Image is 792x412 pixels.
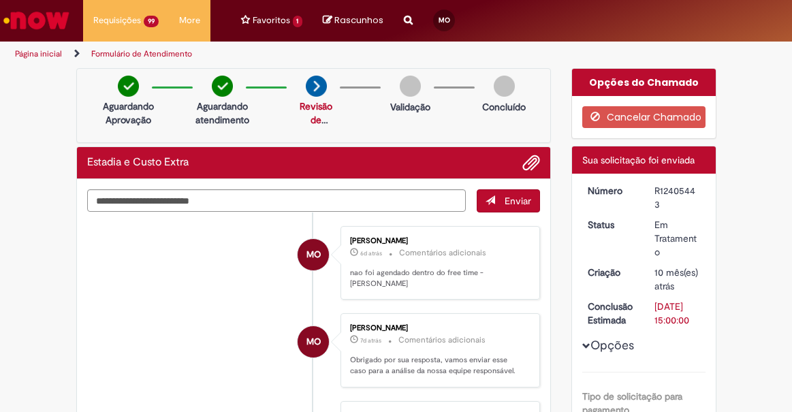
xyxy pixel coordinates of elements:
div: Opções do Chamado [572,69,716,96]
span: Rascunhos [334,14,383,27]
dt: Conclusão Estimada [577,300,644,327]
div: [DATE] 15:00:00 [654,300,701,327]
a: Página inicial [15,48,62,59]
ul: Trilhas de página [10,42,452,67]
img: ServiceNow [1,7,72,34]
span: 7d atrás [360,336,381,345]
div: [PERSON_NAME] [350,324,526,332]
img: check-circle-green.png [212,76,233,97]
span: MO [306,238,321,271]
p: Aguardando Aprovação [103,99,154,127]
time: 23/09/2025 14:15:30 [360,249,382,257]
div: 12/12/2024 01:09:42 [654,266,701,293]
span: 6d atrás [360,249,382,257]
div: Marcos Vinicius Oliveira [298,239,329,270]
p: Concluído [482,100,526,114]
small: Comentários adicionais [398,334,486,346]
span: MO [439,16,450,25]
p: Obrigado por sua resposta, vamos enviar esse caso para a análise da nossa equipe responsável. [350,355,526,376]
span: Requisições [93,14,141,27]
span: 10 mês(es) atrás [654,266,698,292]
div: R12405443 [654,184,701,211]
img: arrow-next.png [306,76,327,97]
button: Enviar [477,189,540,212]
h2: Estadia e Custo Extra Histórico de tíquete [87,157,189,169]
dt: Status [577,218,644,232]
div: [PERSON_NAME] [350,237,526,245]
img: img-circle-grey.png [494,76,515,97]
span: Enviar [505,195,531,207]
span: 1 [293,16,303,27]
a: Revisão de custo [300,100,332,140]
button: Adicionar anexos [522,154,540,172]
p: Validação [390,100,430,114]
a: Formulário de Atendimento [91,48,192,59]
span: MO [306,326,321,358]
span: More [179,14,200,27]
dt: Número [577,184,644,197]
textarea: Digite sua mensagem aqui... [87,189,466,212]
dt: Criação [577,266,644,279]
small: Comentários adicionais [399,247,486,259]
p: nao foi agendado dentro do free time - [PERSON_NAME] [350,268,526,289]
span: 99 [144,16,159,27]
span: Sua solicitação foi enviada [582,154,695,166]
button: Cancelar Chamado [582,106,706,128]
time: 12/12/2024 01:09:42 [654,266,698,292]
div: Em Tratamento [654,218,701,259]
time: 22/09/2025 14:57:48 [360,336,381,345]
img: check-circle-green.png [118,76,139,97]
a: No momento, sua lista de rascunhos tem 0 Itens [323,14,383,27]
p: Aguardando atendimento [195,99,249,127]
span: Favoritos [253,14,290,27]
img: img-circle-grey.png [400,76,421,97]
div: Marcos Vinicius Oliveira [298,326,329,358]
